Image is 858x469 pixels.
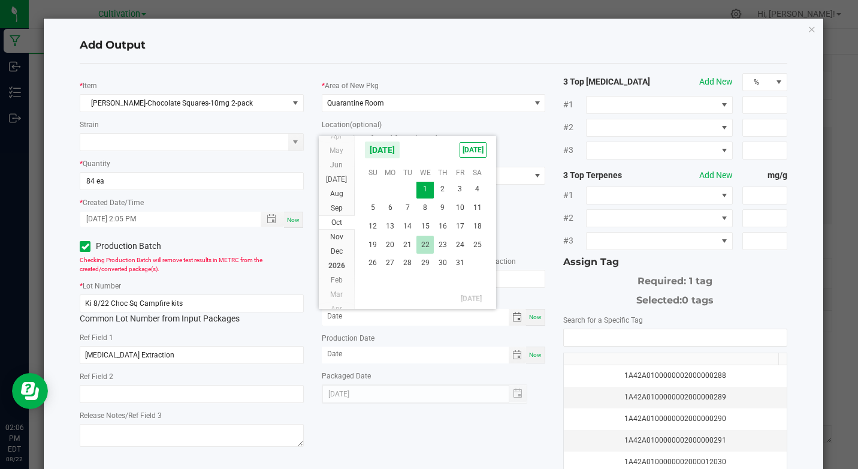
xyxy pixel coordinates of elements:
[416,236,434,254] span: 22
[483,256,516,267] label: Extraction
[382,199,399,217] span: 6
[563,76,652,88] strong: 3 Top [MEDICAL_DATA]
[451,180,469,199] td: Friday, October 3, 2025
[399,199,416,217] td: Tuesday, October 7, 2025
[330,290,343,299] span: Mar
[571,370,779,381] div: 1A42A0100000002000000288
[364,236,382,254] span: 19
[322,119,382,130] label: Location
[330,233,343,241] span: Nov
[416,236,434,254] td: Wednesday, October 22, 2025
[80,38,787,53] h4: Add Output
[382,164,399,182] th: Mo
[571,456,779,468] div: 1A42A0100000002000012030
[563,144,585,157] span: #3
[416,164,434,182] th: We
[322,134,456,144] span: No locations found for selected area
[563,288,787,308] div: Selected:
[399,236,416,254] td: Tuesday, October 21, 2025
[364,164,382,182] th: Su
[416,254,434,272] td: Wednesday, October 29, 2025
[586,232,733,250] span: NO DATA FOUND
[563,169,652,182] strong: 3 Top Terpenes
[364,254,382,272] td: Sunday, October 26, 2025
[364,199,382,217] span: 5
[416,180,434,199] td: Wednesday, October 1, 2025
[469,217,486,236] span: 18
[261,212,284,227] span: Toggle popup
[563,315,643,326] label: Search for a Specific Tag
[83,158,110,169] label: Quantity
[322,309,509,324] input: Date
[83,197,144,208] label: Created Date/Time
[83,281,121,291] label: Lot Number
[382,217,399,236] td: Monday, October 13, 2025
[434,164,451,182] th: Th
[399,254,416,272] span: 28
[399,236,416,254] span: 21
[416,254,434,272] span: 29
[586,209,733,227] span: NO DATA FOUND
[322,371,371,381] label: Packaged Date
[399,199,416,217] span: 7
[460,142,487,158] span: [DATE]
[451,199,469,217] td: Friday, October 10, 2025
[434,199,451,217] span: 9
[529,314,542,320] span: Now
[322,347,509,362] input: Date
[434,254,451,272] span: 30
[416,199,434,217] span: 8
[571,413,779,425] div: 1A42A0100000002000000290
[451,236,469,254] td: Friday, October 24, 2025
[80,371,113,382] label: Ref Field 2
[330,161,343,169] span: Jun
[529,351,542,358] span: Now
[434,217,451,236] td: Thursday, October 16, 2025
[382,236,399,254] td: Monday, October 20, 2025
[80,257,262,272] span: Checking Production Batch will remove test results in METRC from the created/converted package(s).
[563,212,585,224] span: #2
[469,308,486,326] td: Saturday, November 1, 2025
[434,199,451,217] td: Thursday, October 9, 2025
[331,247,343,255] span: Dec
[364,217,382,236] td: Sunday, October 12, 2025
[331,204,343,212] span: Sep
[451,180,469,199] span: 3
[399,217,416,236] td: Tuesday, October 14, 2025
[469,199,486,217] td: Saturday, October 11, 2025
[364,254,382,272] span: 26
[434,180,451,199] span: 2
[287,217,300,223] span: Now
[451,236,469,254] span: 24
[80,212,247,227] input: Created Datetime
[331,132,342,140] span: Apr
[12,373,48,409] iframe: Resource center
[322,333,374,344] label: Production Date
[563,121,585,134] span: #2
[699,169,733,182] button: Add New
[80,119,99,130] label: Strain
[451,254,469,272] td: Friday, October 31, 2025
[364,236,382,254] td: Sunday, October 19, 2025
[416,180,434,199] span: 1
[469,180,486,199] td: Saturday, October 4, 2025
[509,309,526,326] span: Toggle calendar
[80,332,113,343] label: Ref Field 1
[743,74,772,91] span: %
[330,190,343,198] span: Aug
[80,410,162,421] label: Release Notes/Ref Field 3
[564,329,786,346] input: NO DATA FOUND
[434,180,451,199] td: Thursday, October 2, 2025
[327,99,384,107] span: Quarantine Room
[469,236,486,254] span: 25
[451,199,469,217] span: 10
[382,254,399,272] span: 27
[382,199,399,217] td: Monday, October 6, 2025
[451,254,469,272] span: 31
[563,269,787,288] div: Required: 1 tag
[563,98,585,111] span: #1
[434,236,451,254] span: 23
[563,189,585,202] span: #1
[469,164,486,182] th: Sa
[364,199,382,217] td: Sunday, October 5, 2025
